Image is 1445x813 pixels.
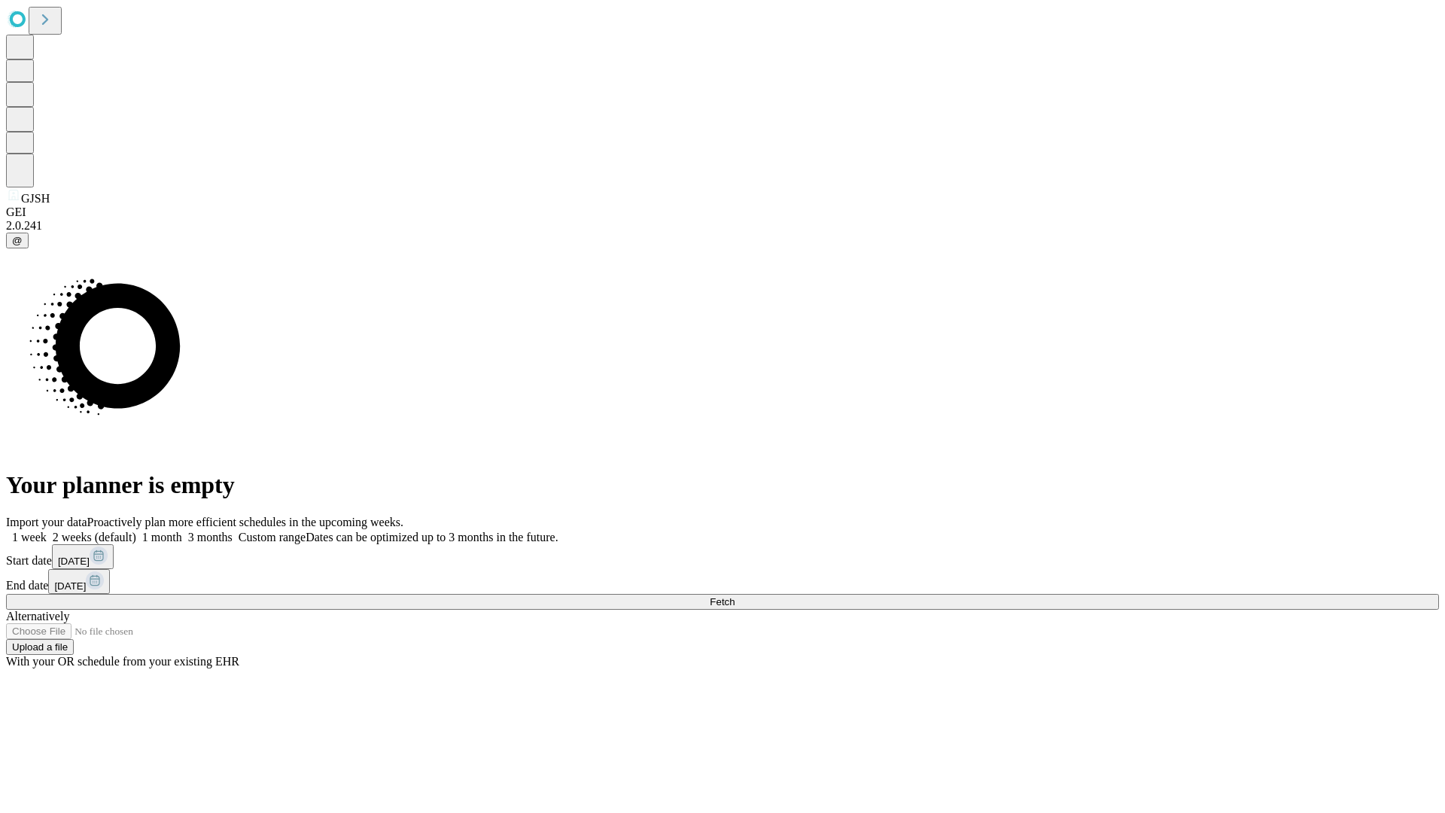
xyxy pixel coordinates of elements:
span: [DATE] [58,556,90,567]
button: [DATE] [52,544,114,569]
span: 3 months [188,531,233,544]
div: GEI [6,206,1439,219]
button: [DATE] [48,569,110,594]
span: Proactively plan more efficient schedules in the upcoming weeks. [87,516,403,528]
span: @ [12,235,23,246]
div: 2.0.241 [6,219,1439,233]
button: Upload a file [6,639,74,655]
span: 1 month [142,531,182,544]
span: [DATE] [54,580,86,592]
h1: Your planner is empty [6,471,1439,499]
span: 2 weeks (default) [53,531,136,544]
span: Import your data [6,516,87,528]
span: GJSH [21,192,50,205]
div: End date [6,569,1439,594]
button: Fetch [6,594,1439,610]
div: Start date [6,544,1439,569]
span: Custom range [239,531,306,544]
span: With your OR schedule from your existing EHR [6,655,239,668]
span: 1 week [12,531,47,544]
span: Fetch [710,596,735,607]
span: Dates can be optimized up to 3 months in the future. [306,531,558,544]
span: Alternatively [6,610,69,623]
button: @ [6,233,29,248]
